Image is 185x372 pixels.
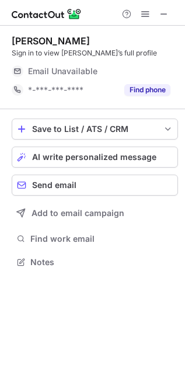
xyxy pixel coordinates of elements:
[12,7,82,21] img: ContactOut v5.3.10
[32,152,156,162] span: AI write personalized message
[12,35,90,47] div: [PERSON_NAME]
[12,203,178,224] button: Add to email campaign
[12,254,178,270] button: Notes
[12,147,178,168] button: AI write personalized message
[30,257,173,267] span: Notes
[32,124,158,134] div: Save to List / ATS / CRM
[12,231,178,247] button: Find work email
[124,84,170,96] button: Reveal Button
[12,48,178,58] div: Sign in to view [PERSON_NAME]’s full profile
[30,234,173,244] span: Find work email
[32,180,76,190] span: Send email
[12,175,178,196] button: Send email
[28,66,97,77] span: Email Unavailable
[32,208,124,218] span: Add to email campaign
[12,119,178,140] button: save-profile-one-click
